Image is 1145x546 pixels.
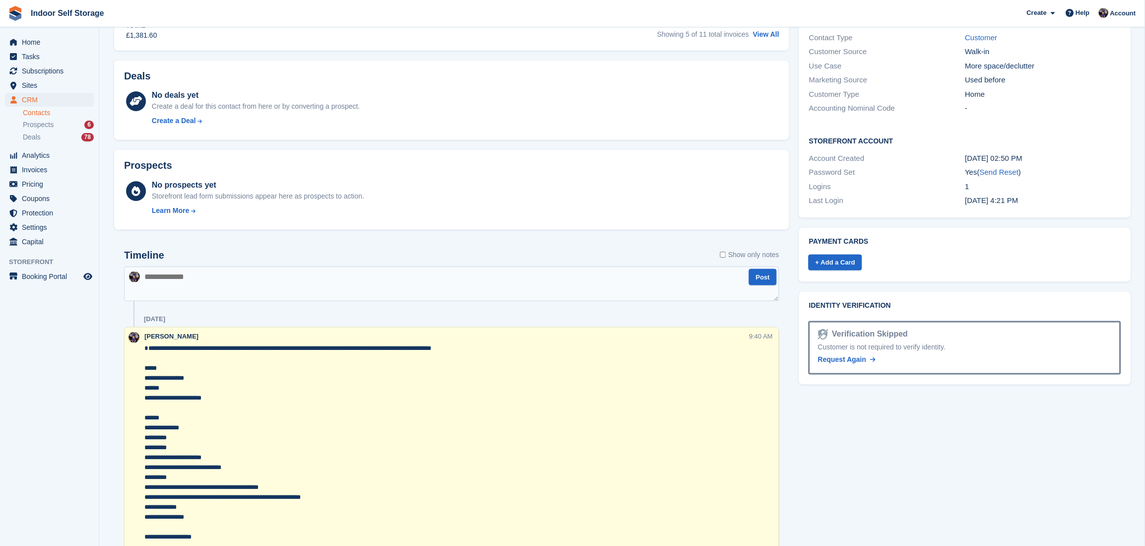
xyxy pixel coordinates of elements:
div: Walk-in [965,46,1122,58]
span: Coupons [22,192,81,205]
div: Home [965,89,1122,100]
a: Send Reset [980,168,1018,176]
div: Customer Type [809,89,965,100]
span: Invoices [22,163,81,177]
span: Settings [22,220,81,234]
span: Analytics [22,148,81,162]
span: Showing 5 of 11 total invoices [657,30,749,38]
div: Create a deal for this contact from here or by converting a prospect. [152,101,360,112]
span: CRM [22,93,81,107]
div: Customer Source [809,46,965,58]
a: menu [5,78,94,92]
a: Learn More [152,205,364,216]
span: [PERSON_NAME] [144,333,199,341]
a: menu [5,220,94,234]
img: Sandra Pomeroy [129,272,140,282]
span: Prospects [23,120,54,130]
a: Customer [965,33,998,42]
div: No prospects yet [152,179,364,191]
a: menu [5,35,94,49]
a: menu [5,163,94,177]
div: Yes [965,167,1122,178]
span: Sites [22,78,81,92]
a: Request Again [818,355,876,365]
span: Help [1076,8,1090,18]
span: ( ) [977,168,1021,176]
span: Account [1110,8,1136,18]
a: Deals 78 [23,132,94,142]
span: Tasks [22,50,81,64]
a: menu [5,235,94,249]
a: menu [5,177,94,191]
div: More space/declutter [965,61,1122,72]
div: Use Case [809,61,965,72]
span: Subscriptions [22,64,81,78]
a: menu [5,93,94,107]
a: menu [5,148,94,162]
a: + Add a Card [808,255,862,271]
img: Identity Verification Ready [818,329,828,340]
div: No deals yet [152,89,360,101]
a: Create a Deal [152,116,360,126]
div: [DATE] 02:50 PM [965,153,1122,164]
div: - [965,103,1122,114]
div: Marketing Source [809,74,965,86]
img: stora-icon-8386f47178a22dfd0bd8f6a31ec36ba5ce8667c1dd55bd0f319d3a0aa187defe.svg [8,6,23,21]
button: Post [749,269,777,285]
a: menu [5,206,94,220]
div: Account Created [809,153,965,164]
span: Request Again [818,356,867,364]
span: Capital [22,235,81,249]
div: 1 [965,181,1122,193]
a: Contacts [23,108,94,118]
div: 9:40 AM [749,332,773,341]
div: 78 [81,133,94,141]
div: Storefront lead form submissions appear here as prospects to action. [152,191,364,202]
h2: Payment cards [809,238,1121,246]
div: Last Login [809,195,965,206]
a: menu [5,64,94,78]
img: Sandra Pomeroy [1099,8,1109,18]
h2: Prospects [124,160,172,171]
div: Password Set [809,167,965,178]
div: Learn More [152,205,189,216]
div: Used before [965,74,1122,86]
div: Verification Skipped [828,329,908,341]
h2: Storefront Account [809,136,1121,145]
div: Create a Deal [152,116,196,126]
span: Booking Portal [22,270,81,283]
div: Logins [809,181,965,193]
a: menu [5,192,94,205]
h2: Deals [124,70,150,82]
div: [DATE] [144,315,165,323]
span: Pricing [22,177,81,191]
img: Sandra Pomeroy [129,332,139,343]
h2: Timeline [124,250,164,261]
span: Home [22,35,81,49]
div: 6 [84,121,94,129]
a: menu [5,50,94,64]
input: Show only notes [720,250,727,260]
div: Accounting Nominal Code [809,103,965,114]
div: Customer is not required to verify identity. [818,342,1112,353]
a: View All [753,30,779,38]
span: Storefront [9,257,99,267]
span: Create [1027,8,1047,18]
span: Deals [23,133,41,142]
label: Show only notes [720,250,780,260]
a: Preview store [82,271,94,282]
a: menu [5,270,94,283]
a: Indoor Self Storage [27,5,108,21]
a: Prospects 6 [23,120,94,130]
h2: Identity verification [809,302,1121,310]
time: 2024-12-27 16:21:03 UTC [965,196,1018,205]
span: Protection [22,206,81,220]
div: £1,381.60 [126,30,157,41]
div: Contact Type [809,32,965,44]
